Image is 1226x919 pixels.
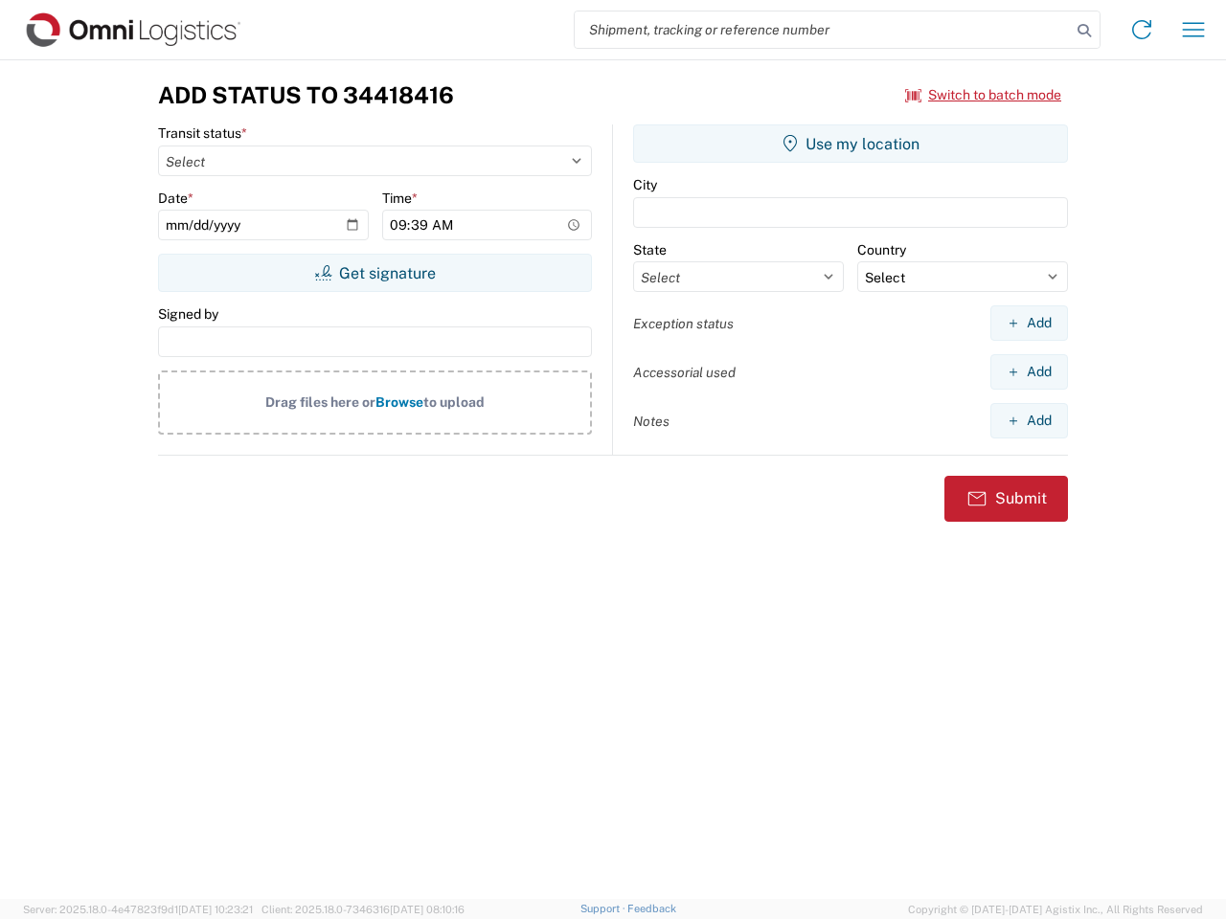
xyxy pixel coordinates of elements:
[178,904,253,915] span: [DATE] 10:23:21
[423,394,485,410] span: to upload
[633,241,667,258] label: State
[158,305,218,323] label: Signed by
[633,176,657,193] label: City
[857,241,906,258] label: Country
[580,903,628,914] a: Support
[158,81,454,109] h3: Add Status to 34418416
[158,124,247,142] label: Transit status
[633,364,736,381] label: Accessorial used
[990,403,1068,438] button: Add
[261,904,465,915] span: Client: 2025.18.0-7346316
[382,190,418,207] label: Time
[23,904,253,915] span: Server: 2025.18.0-4e47823f9d1
[633,124,1068,163] button: Use my location
[375,394,423,410] span: Browse
[908,901,1203,918] span: Copyright © [DATE]-[DATE] Agistix Inc., All Rights Reserved
[158,254,592,292] button: Get signature
[944,476,1068,522] button: Submit
[390,904,465,915] span: [DATE] 08:10:16
[990,305,1068,341] button: Add
[265,394,375,410] span: Drag files here or
[633,315,734,332] label: Exception status
[633,413,670,430] label: Notes
[905,79,1061,111] button: Switch to batch mode
[627,903,676,914] a: Feedback
[158,190,193,207] label: Date
[990,354,1068,390] button: Add
[575,11,1071,48] input: Shipment, tracking or reference number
